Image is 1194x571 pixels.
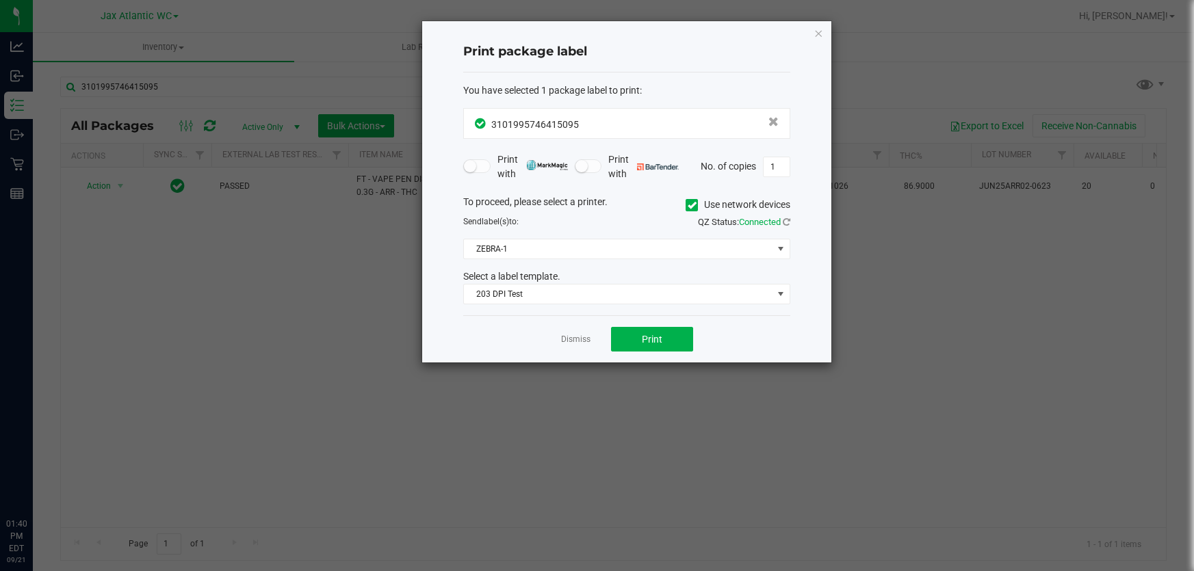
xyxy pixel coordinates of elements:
[482,217,509,226] span: label(s)
[453,269,801,284] div: Select a label template.
[463,85,640,96] span: You have selected 1 package label to print
[463,217,519,226] span: Send to:
[686,198,790,212] label: Use network devices
[642,334,662,345] span: Print
[463,83,790,98] div: :
[491,119,579,130] span: 3101995746415095
[608,152,679,181] span: Print with
[464,284,773,304] span: 203 DPI Test
[463,43,790,61] h4: Print package label
[475,116,488,131] span: In Sync
[464,239,773,258] span: ZEBRA-1
[698,217,790,227] span: QZ Status:
[497,152,568,181] span: Print with
[526,160,568,170] img: mark_magic_cybra.png
[561,334,590,345] a: Dismiss
[637,163,679,170] img: bartender.png
[453,195,801,215] div: To proceed, please select a printer.
[611,327,693,351] button: Print
[14,462,55,503] iframe: Resource center
[739,217,781,227] span: Connected
[701,160,756,171] span: No. of copies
